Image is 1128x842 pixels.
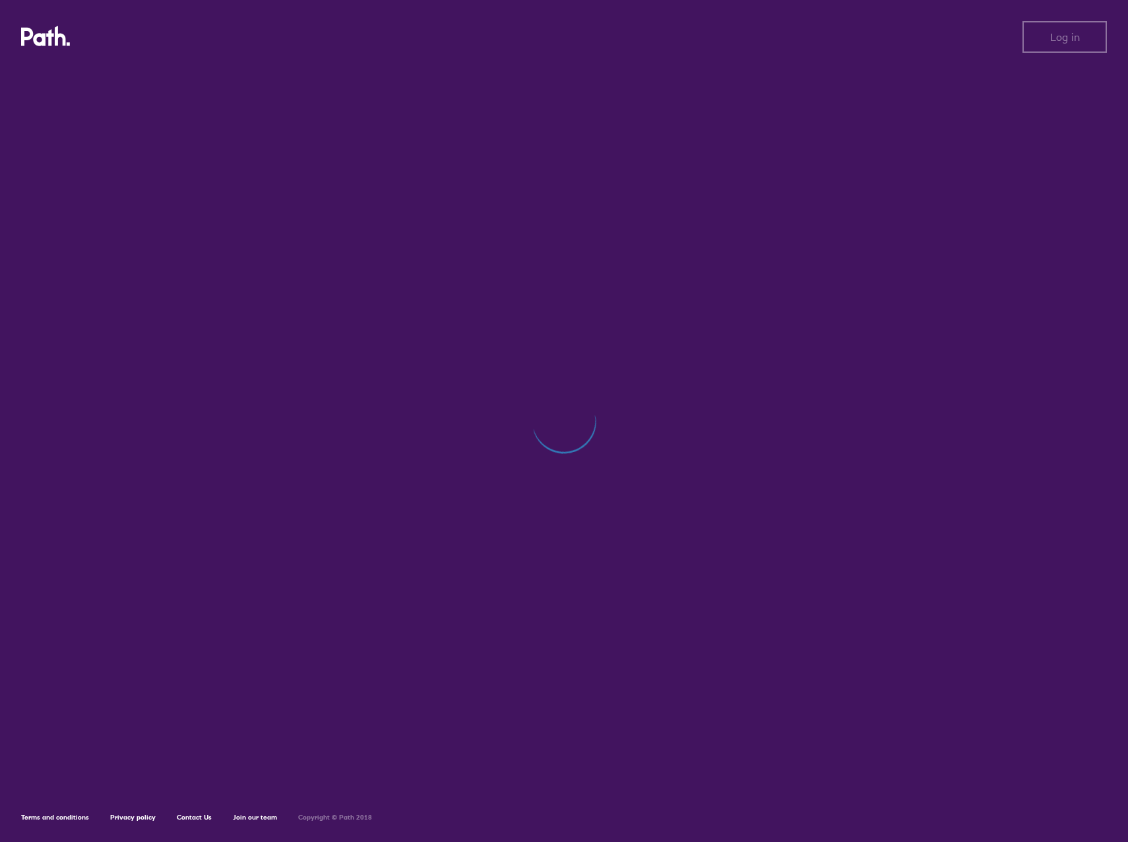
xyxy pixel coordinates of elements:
[21,813,89,822] a: Terms and conditions
[177,813,212,822] a: Contact Us
[298,814,372,822] h6: Copyright © Path 2018
[1050,31,1080,43] span: Log in
[1022,21,1107,53] button: Log in
[110,813,156,822] a: Privacy policy
[233,813,277,822] a: Join our team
